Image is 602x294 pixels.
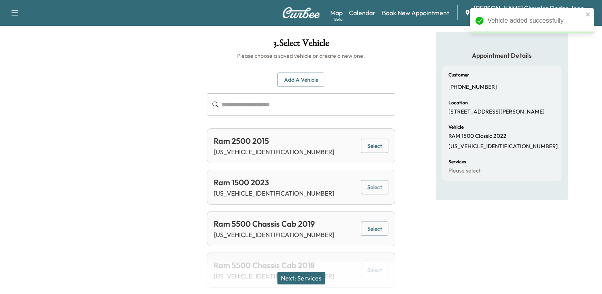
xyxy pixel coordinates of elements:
p: [PHONE_NUMBER] [448,84,497,91]
h5: Appointment Details [442,51,561,60]
button: Select [361,180,388,195]
p: [US_VEHICLE_IDENTIFICATION_NUMBER] [214,230,334,239]
p: [US_VEHICLE_IDENTIFICATION_NUMBER] [214,188,334,198]
h6: Vehicle [448,125,464,129]
a: MapBeta [330,8,343,18]
h6: Location [448,100,468,105]
div: Ram 5500 Chassis Cab 2019 [214,218,334,230]
div: Ram 5500 Chassis Cab 2018 [214,259,334,271]
a: Calendar [349,8,376,18]
h6: Please choose a saved vehicle or create a new one. [207,52,395,60]
p: [US_VEHICLE_IDENTIFICATION_NUMBER] [448,143,558,150]
p: Please select [448,167,481,174]
p: RAM 1500 Classic 2022 [448,133,507,140]
p: [STREET_ADDRESS][PERSON_NAME] [448,108,545,116]
div: Vehicle added successfully [487,16,583,25]
img: Curbee Logo [282,7,320,18]
button: Next: Services [277,272,325,284]
button: Select [361,139,388,153]
h1: 3 . Select Vehicle [207,38,395,52]
button: close [585,11,591,18]
h6: Services [448,159,466,164]
div: Ram 1500 2023 [214,176,334,188]
div: Beta [334,16,343,22]
span: [PERSON_NAME] Chrysler Dodge Jeep RAM of [GEOGRAPHIC_DATA] [474,3,596,22]
button: Select [361,221,388,236]
div: Ram 2500 2015 [214,135,334,147]
p: [US_VEHICLE_IDENTIFICATION_NUMBER] [214,147,334,157]
h6: Customer [448,73,469,77]
button: Add a Vehicle [277,73,324,87]
a: Book New Appointment [382,8,449,18]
